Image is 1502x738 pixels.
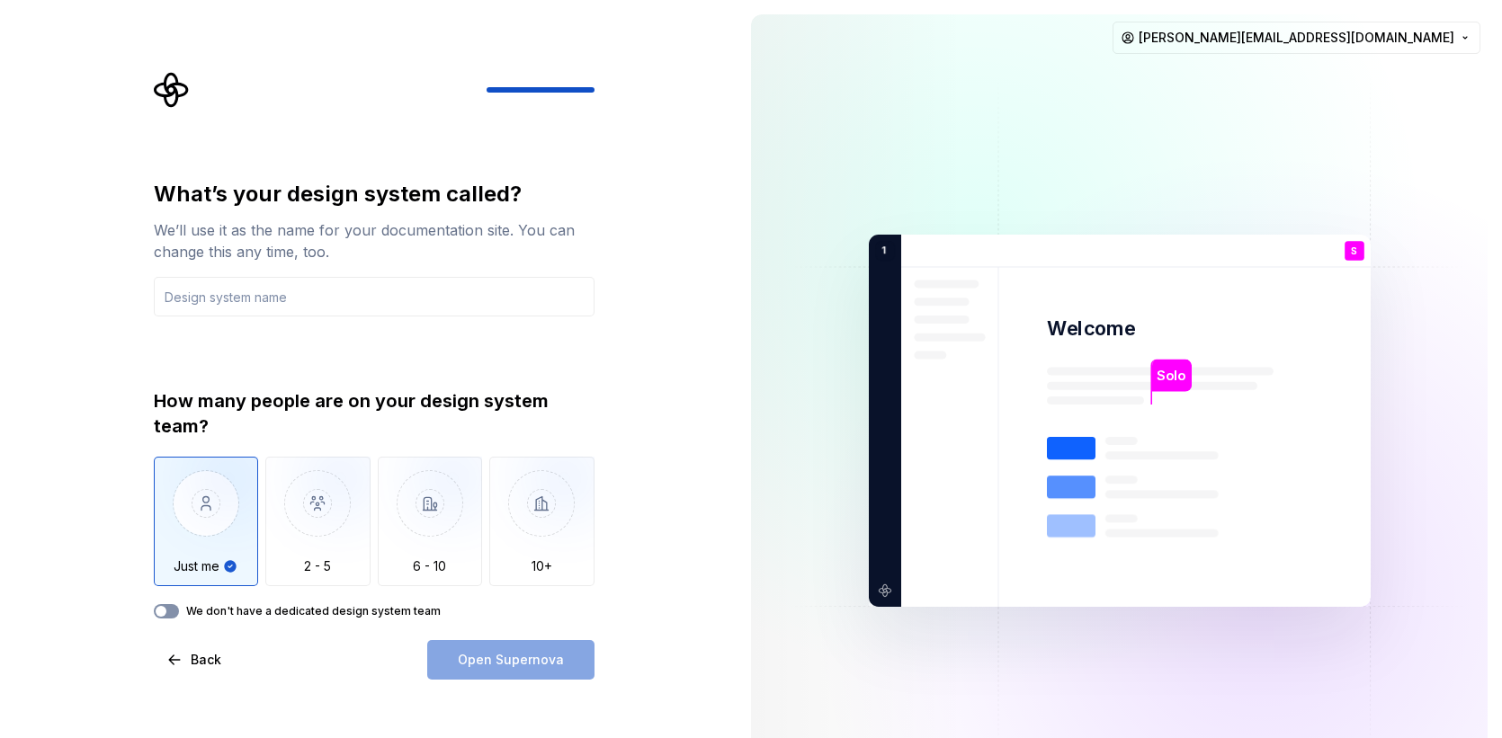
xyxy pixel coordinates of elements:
[875,243,886,259] p: 1
[1351,246,1357,256] p: S
[186,604,441,618] label: We don't have a dedicated design system team
[1047,316,1135,342] p: Welcome
[154,219,595,262] div: We’ll use it as the name for your documentation site. You can change this any time, too.
[1113,22,1480,54] button: [PERSON_NAME][EMAIL_ADDRESS][DOMAIN_NAME]
[154,72,190,108] svg: Supernova Logo
[1139,29,1454,47] span: [PERSON_NAME][EMAIL_ADDRESS][DOMAIN_NAME]
[154,180,595,209] div: What’s your design system called?
[154,640,237,680] button: Back
[154,388,595,439] div: How many people are on your design system team?
[1157,366,1185,386] p: Solo
[191,651,221,669] span: Back
[154,277,595,316] input: Design system name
